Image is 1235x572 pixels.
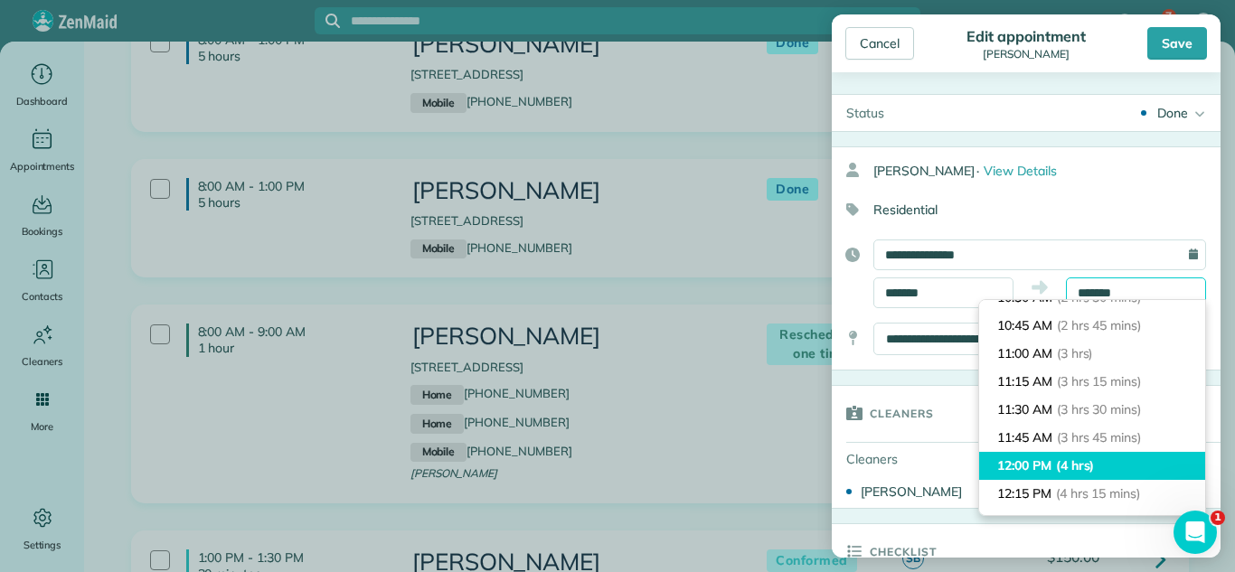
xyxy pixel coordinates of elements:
[1056,513,1140,530] span: (4 hrs 30 mins)
[976,163,979,179] span: ·
[979,480,1205,508] li: 12:15 PM
[979,340,1205,368] li: 11:00 AM
[832,95,899,131] div: Status
[979,312,1205,340] li: 10:45 AM
[832,194,1206,225] div: Residential
[1211,511,1225,525] span: 1
[873,155,1221,187] div: [PERSON_NAME]
[984,163,1057,179] span: View Details
[979,396,1205,424] li: 11:30 AM
[1057,401,1141,417] span: (3 hrs 30 mins)
[979,368,1205,396] li: 11:15 AM
[979,508,1205,536] li: 12:30 PM
[961,48,1090,61] div: [PERSON_NAME]
[1057,345,1093,361] span: (3 hrs)
[861,483,1000,501] div: [PERSON_NAME]
[961,27,1090,45] div: Edit appointment
[1057,373,1141,389] span: (3 hrs 15 mins)
[845,27,914,60] div: Cancel
[1056,457,1095,474] span: (4 hrs)
[1157,104,1188,122] div: Done
[1057,317,1141,333] span: (2 hrs 45 mins)
[1174,511,1217,554] iframe: Intercom live chat
[870,386,934,440] h3: Cleaners
[832,443,958,475] div: Cleaners
[979,452,1205,480] li: 12:00 PM
[1147,27,1207,60] div: Save
[1057,429,1141,445] span: (3 hrs 45 mins)
[1056,485,1140,502] span: (4 hrs 15 mins)
[979,424,1205,452] li: 11:45 AM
